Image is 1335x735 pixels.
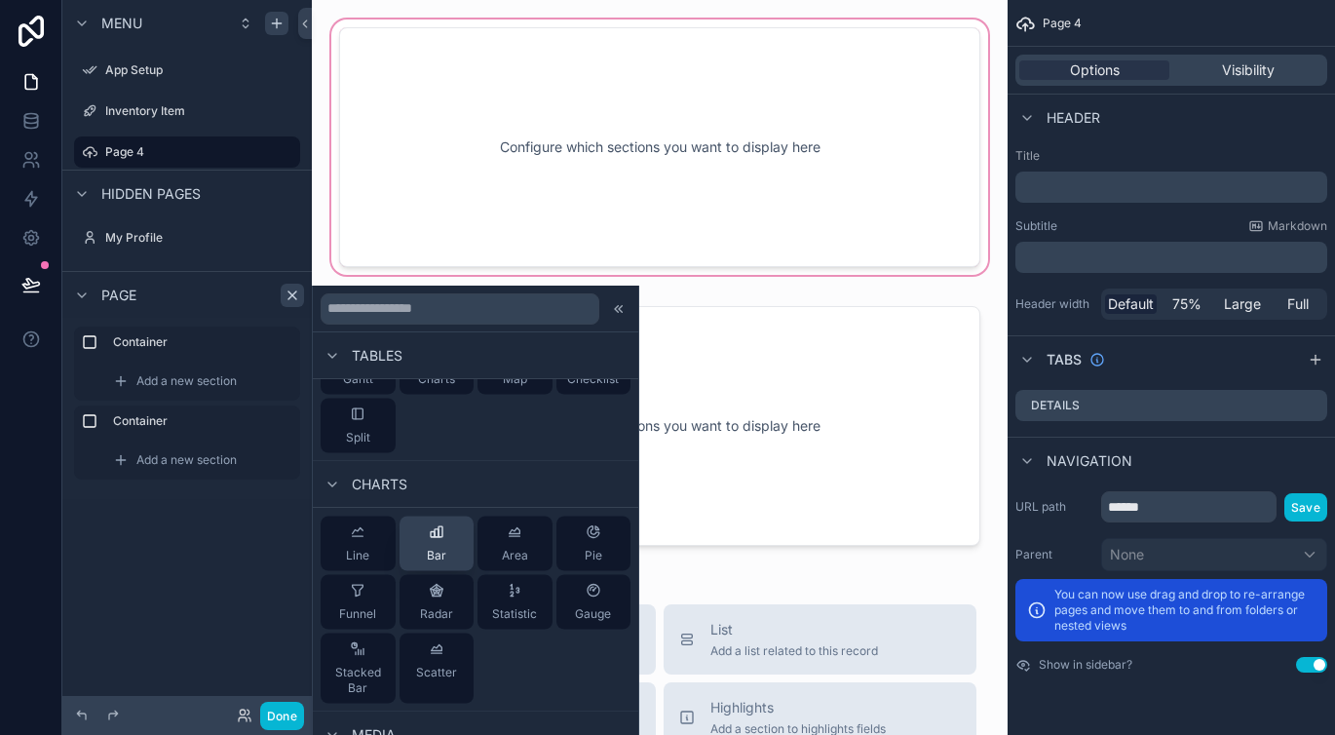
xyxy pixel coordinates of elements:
label: Title [1015,148,1327,164]
button: Funnel [321,575,396,630]
span: Checklist [567,371,619,387]
span: Tabs [1047,350,1082,369]
span: Page [101,286,136,305]
button: Gauge [556,575,631,630]
button: Save [1284,493,1327,522]
span: Markdown [1268,218,1327,234]
span: Statistic [492,606,537,622]
span: Gantt [343,371,373,387]
label: URL path [1015,499,1093,515]
p: You can now use drag and drop to re-arrange pages and move them to and from folders or nested views [1054,587,1316,634]
span: Funnel [339,606,376,622]
button: Line [321,517,396,571]
span: 75% [1172,294,1201,314]
span: Radar [420,606,453,622]
label: Subtitle [1015,218,1057,234]
span: Bar [427,548,446,563]
button: Pie [556,517,631,571]
button: Scatter [400,634,475,704]
label: Show in sidebar? [1039,657,1132,673]
label: Parent [1015,547,1093,562]
span: Large [1224,294,1261,314]
label: App Setup [105,62,296,78]
button: Split [321,399,396,453]
span: Tables [352,345,402,365]
a: Inventory Item [74,96,300,127]
a: Markdown [1248,218,1327,234]
div: scrollable content [1015,242,1327,273]
button: None [1101,538,1327,571]
span: Visibility [1222,60,1275,80]
span: List [710,620,878,639]
a: My Profile [74,222,300,253]
label: Details [1031,398,1080,413]
div: scrollable content [62,318,312,499]
button: Statistic [477,575,553,630]
button: Area [477,517,553,571]
span: None [1110,545,1144,564]
span: Menu [101,14,142,33]
span: Split [346,430,370,445]
span: Header [1047,108,1100,128]
span: Options [1070,60,1120,80]
span: Charts [352,475,407,494]
button: Done [260,702,304,730]
button: Bar [400,517,475,571]
a: Page 4 [74,136,300,168]
button: ListAdd a list related to this record [664,604,976,675]
span: Line [346,548,369,563]
div: scrollable content [1015,172,1327,203]
button: Radar [400,575,475,630]
span: Page 4 [1043,16,1082,31]
span: Scatter [416,665,457,680]
span: Area [502,548,528,563]
span: Pie [585,548,602,563]
label: My Profile [105,230,296,246]
label: Inventory Item [105,103,296,119]
span: Map [503,371,527,387]
label: Page 4 [105,144,288,160]
label: Container [113,413,292,429]
span: Charts [418,371,455,387]
span: Stacked Bar [328,665,388,696]
span: Add a list related to this record [710,643,878,659]
span: Add a new section [136,373,237,389]
span: Full [1287,294,1309,314]
span: Hidden pages [101,184,201,204]
span: Gauge [575,606,611,622]
span: Navigation [1047,451,1132,471]
label: Container [113,334,292,350]
button: Stacked Bar [321,634,396,704]
label: Header width [1015,296,1093,312]
span: Highlights [710,698,886,717]
a: App Setup [74,55,300,86]
span: Add a new section [136,452,237,468]
span: Default [1108,294,1154,314]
